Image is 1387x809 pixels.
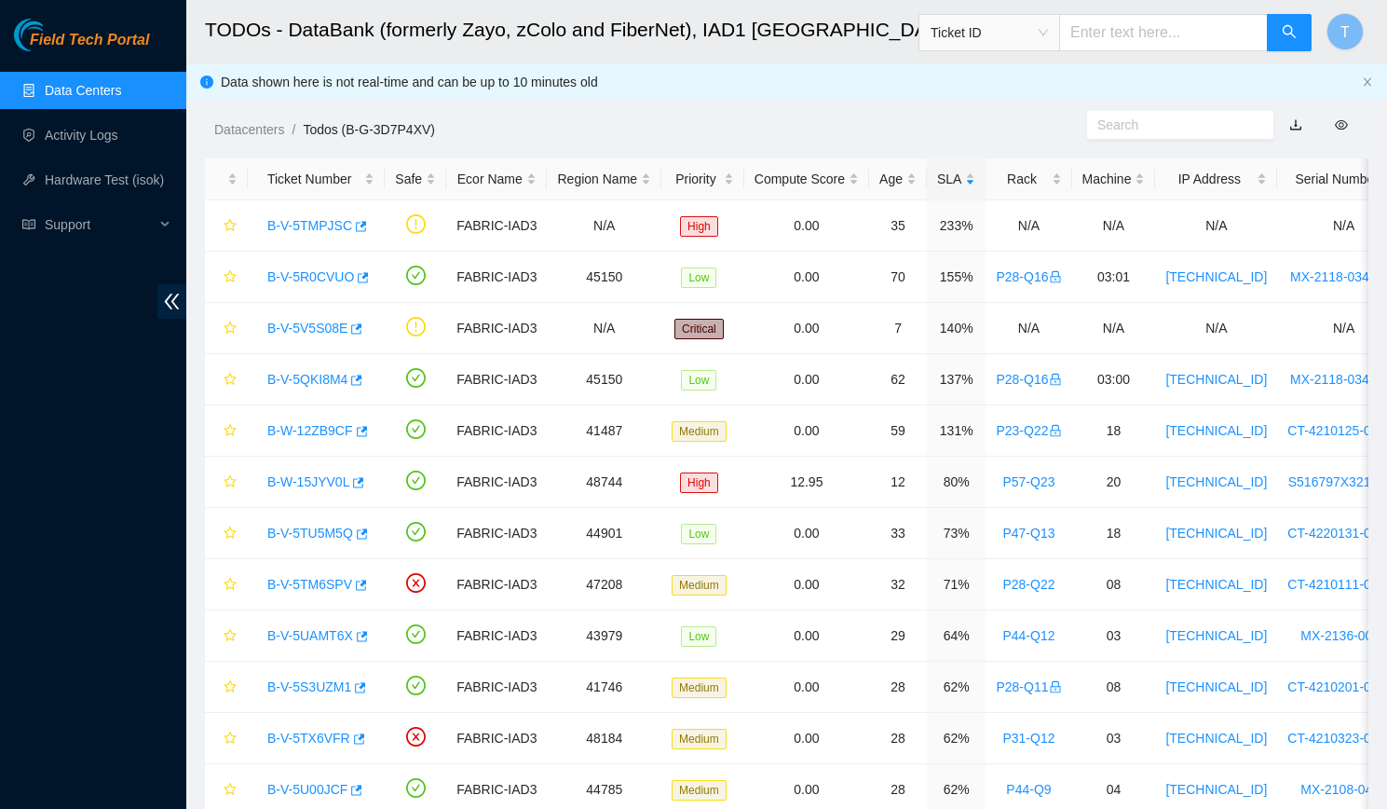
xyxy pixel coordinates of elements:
[157,284,186,319] span: double-left
[1072,662,1156,713] td: 08
[744,303,869,354] td: 0.00
[1289,117,1302,132] a: download
[224,680,237,695] span: star
[267,321,347,336] a: B-V-5V5S08E
[1335,118,1348,131] span: eye
[1097,115,1248,135] input: Search
[267,679,351,694] a: B-V-5S3UZM1
[681,626,716,647] span: Low
[1165,731,1267,746] a: [TECHNICAL_ID]
[1275,110,1316,140] button: download
[547,457,661,508] td: 48744
[869,610,927,662] td: 29
[1300,782,1387,797] a: MX-2108-0487
[406,522,426,542] span: check-circle
[869,662,927,713] td: 28
[446,610,547,662] td: FABRIC-IAD3
[1072,713,1156,764] td: 03
[406,368,426,388] span: check-circle
[1002,628,1054,643] a: P44-Q12
[215,672,238,702] button: star
[927,610,986,662] td: 64%
[45,83,121,98] a: Data Centers
[869,354,927,405] td: 62
[1165,577,1267,592] a: [TECHNICAL_ID]
[1002,731,1054,746] a: P31-Q12
[672,780,727,801] span: Medium
[267,423,353,438] a: B-W-12ZB9CF
[267,731,350,746] a: B-V-5TX6VFR
[303,122,435,137] a: Todos (B-G-3D7P4XV)
[215,569,238,599] button: star
[744,559,869,610] td: 0.00
[547,405,661,457] td: 41487
[267,372,347,387] a: B-V-5QKI8M4
[869,252,927,303] td: 70
[744,610,869,662] td: 0.00
[547,303,661,354] td: N/A
[446,200,547,252] td: FABRIC-IAD3
[446,662,547,713] td: FABRIC-IAD3
[1155,200,1277,252] td: N/A
[1362,76,1373,89] button: close
[1072,610,1156,662] td: 03
[1165,474,1267,489] a: [TECHNICAL_ID]
[406,778,426,798] span: check-circle
[927,200,986,252] td: 233%
[1282,24,1297,42] span: search
[1165,372,1267,387] a: [TECHNICAL_ID]
[1340,21,1350,44] span: T
[224,424,237,439] span: star
[927,303,986,354] td: 140%
[224,475,237,490] span: star
[681,524,716,544] span: Low
[672,575,727,596] span: Medium
[869,559,927,610] td: 32
[869,405,927,457] td: 59
[869,508,927,559] td: 33
[927,508,986,559] td: 73%
[1267,14,1312,51] button: search
[744,713,869,764] td: 0.00
[45,206,155,243] span: Support
[406,624,426,644] span: check-circle
[927,405,986,457] td: 131%
[406,471,426,490] span: check-circle
[672,421,727,442] span: Medium
[1049,424,1062,437] span: lock
[547,662,661,713] td: 41746
[744,252,869,303] td: 0.00
[1072,508,1156,559] td: 18
[996,269,1061,284] a: P28-Q16lock
[292,122,295,137] span: /
[446,354,547,405] td: FABRIC-IAD3
[215,775,238,804] button: star
[547,252,661,303] td: 45150
[267,474,349,489] a: B-W-15JYV0L
[22,218,35,231] span: read
[215,723,238,753] button: star
[1165,526,1267,541] a: [TECHNICAL_ID]
[927,713,986,764] td: 62%
[986,303,1071,354] td: N/A
[406,419,426,439] span: check-circle
[446,457,547,508] td: FABRIC-IAD3
[672,729,727,749] span: Medium
[267,782,347,797] a: B-V-5U00JCF
[406,727,426,747] span: close-circle
[1049,270,1062,283] span: lock
[224,578,237,593] span: star
[547,508,661,559] td: 44901
[869,303,927,354] td: 7
[927,457,986,508] td: 80%
[1072,200,1156,252] td: N/A
[267,269,354,284] a: B-V-5R0CVUO
[1362,76,1373,88] span: close
[215,262,238,292] button: star
[744,662,869,713] td: 0.00
[1165,423,1267,438] a: [TECHNICAL_ID]
[672,678,727,698] span: Medium
[1002,526,1054,541] a: P47-Q13
[406,573,426,593] span: close-circle
[14,34,149,58] a: Akamai TechnologiesField Tech Portal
